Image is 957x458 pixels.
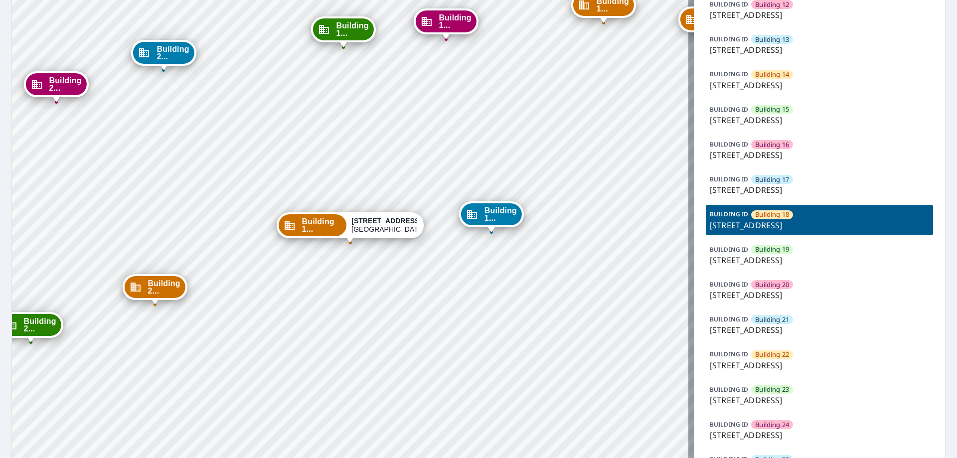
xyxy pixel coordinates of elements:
[755,210,789,219] span: Building 18
[413,8,478,39] div: Dropped pin, building Building 16, Commercial property, 7627 East 37th Street North Wichita, KS 6...
[351,217,422,225] strong: [STREET_ADDRESS]
[755,315,789,324] span: Building 21
[710,9,929,21] p: [STREET_ADDRESS]
[710,44,929,56] p: [STREET_ADDRESS]
[710,149,929,161] p: [STREET_ADDRESS]
[710,315,748,323] p: BUILDING ID
[148,280,180,295] span: Building 2...
[710,429,929,441] p: [STREET_ADDRESS]
[459,201,524,232] div: Dropped pin, building Building 17, Commercial property, 7627 East 37th Street North Wichita, KS 6...
[755,140,789,150] span: Building 16
[755,245,789,254] span: Building 19
[351,217,417,234] div: [GEOGRAPHIC_DATA]
[439,14,471,29] span: Building 1...
[710,245,748,254] p: BUILDING ID
[157,45,189,60] span: Building 2...
[710,280,748,289] p: BUILDING ID
[755,385,789,394] span: Building 23
[755,105,789,114] span: Building 15
[755,70,789,79] span: Building 14
[710,114,929,126] p: [STREET_ADDRESS]
[23,71,88,102] div: Dropped pin, building Building 24, Commercial property, 7627 East 37th Street North Wichita, KS 6...
[131,40,196,71] div: Dropped pin, building Building 21, Commercial property, 7627 East 37th Street North Wichita, KS 6...
[710,184,929,196] p: [STREET_ADDRESS]
[710,70,748,78] p: BUILDING ID
[710,105,748,114] p: BUILDING ID
[49,77,81,92] span: Building 2...
[710,35,748,43] p: BUILDING ID
[710,394,929,406] p: [STREET_ADDRESS]
[710,210,748,218] p: BUILDING ID
[710,219,929,231] p: [STREET_ADDRESS]
[755,175,789,184] span: Building 17
[484,207,517,222] span: Building 1...
[122,274,187,305] div: Dropped pin, building Building 22, Commercial property, 7627 East 37th Street North Wichita, KS 6...
[755,350,789,359] span: Building 22
[755,420,789,430] span: Building 24
[710,175,748,183] p: BUILDING ID
[302,218,342,233] span: Building 1...
[710,385,748,394] p: BUILDING ID
[710,254,929,266] p: [STREET_ADDRESS]
[710,289,929,301] p: [STREET_ADDRESS]
[755,35,789,44] span: Building 13
[710,359,929,371] p: [STREET_ADDRESS]
[23,317,56,332] span: Building 2...
[311,16,375,47] div: Dropped pin, building Building 19, Commercial property, 7627 East 37th Street North Wichita, KS 6...
[678,6,743,37] div: Dropped pin, building Building 10, Commercial property, 7627 East 37th Street North Wichita, KS 6...
[277,212,424,243] div: Dropped pin, building Building 18, Commercial property, 7627 East 37th Street North Wichita, KS 6...
[710,350,748,358] p: BUILDING ID
[710,79,929,91] p: [STREET_ADDRESS]
[336,22,368,37] span: Building 1...
[710,324,929,336] p: [STREET_ADDRESS]
[710,140,748,149] p: BUILDING ID
[710,420,748,429] p: BUILDING ID
[755,280,789,290] span: Building 20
